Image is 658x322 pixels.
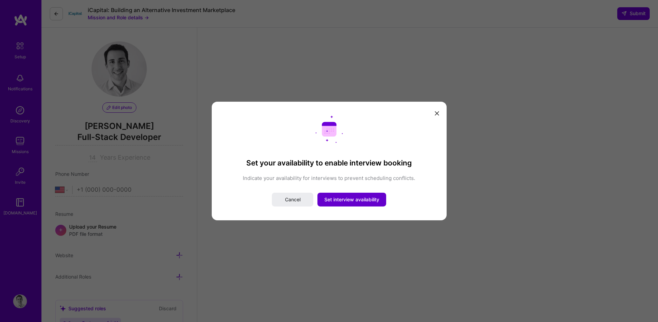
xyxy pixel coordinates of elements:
p: Indicate your availability for interviews to prevent scheduling conflicts. [226,174,433,182]
button: Set interview availability [317,193,386,207]
span: Cancel [285,196,301,203]
i: icon Close [435,111,439,115]
button: Cancel [272,193,313,207]
div: modal [212,102,447,220]
span: Set interview availability [324,196,379,203]
h3: Set your availability to enable interview booking [226,159,433,167]
img: Calendar [315,115,343,143]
